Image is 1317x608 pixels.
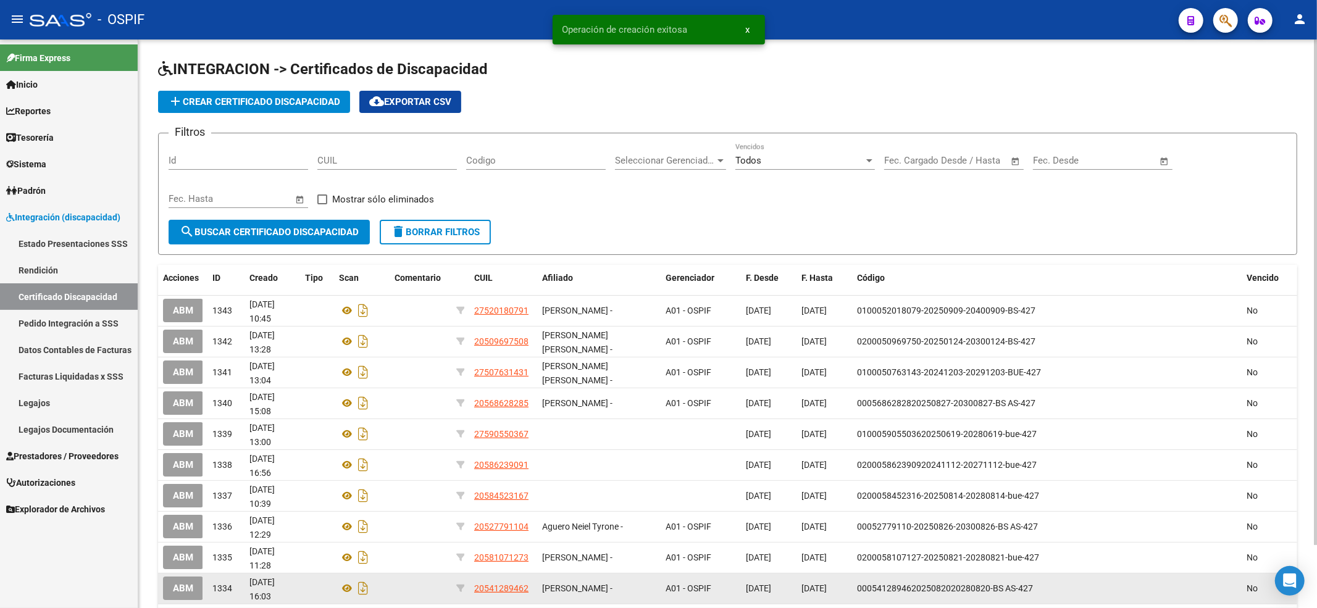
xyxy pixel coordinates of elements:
[1247,491,1258,501] span: No
[173,552,193,564] span: ABM
[293,193,307,207] button: Open calendar
[169,220,370,244] button: Buscar Certificado Discapacidad
[735,155,761,166] span: Todos
[801,460,827,470] span: [DATE]
[355,424,371,444] i: Descargar documento
[163,484,203,507] button: ABM
[474,336,529,346] span: 20509697508
[173,398,193,409] span: ABM
[884,155,934,166] input: Fecha inicio
[180,224,194,239] mat-icon: search
[666,367,711,377] span: A01 - OSPIF
[746,583,771,593] span: [DATE]
[474,429,529,439] span: 27590550367
[1247,367,1258,377] span: No
[212,491,232,501] span: 1337
[163,330,203,352] button: ABM
[666,398,711,408] span: A01 - OSPIF
[542,552,613,562] span: [PERSON_NAME] -
[857,460,1037,470] span: 020005862390920241112-20271112-bue-427
[801,306,827,315] span: [DATE]
[173,522,193,533] span: ABM
[1275,566,1305,596] div: Open Intercom Messenger
[857,522,1038,531] span: 00052779110-20250826-20300826-BS AS-427
[249,392,275,416] span: [DATE] 15:08
[249,273,278,283] span: Creado
[1009,154,1023,169] button: Open calendar
[168,96,340,107] span: Crear Certificado Discapacidad
[300,265,334,291] datatable-header-cell: Tipo
[857,552,1039,562] span: 0200058107127-20250821-20280821-bue-427
[474,522,529,531] span: 20527791104
[1247,522,1258,531] span: No
[474,583,529,593] span: 20541289462
[163,577,203,599] button: ABM
[6,104,51,118] span: Reportes
[173,429,193,440] span: ABM
[212,306,232,315] span: 1343
[10,12,25,27] mat-icon: menu
[249,546,275,570] span: [DATE] 11:28
[207,265,245,291] datatable-header-cell: ID
[355,301,371,320] i: Descargar documento
[1292,12,1307,27] mat-icon: person
[391,227,480,238] span: Borrar Filtros
[852,265,1242,291] datatable-header-cell: Código
[163,299,203,322] button: ABM
[391,224,406,239] mat-icon: delete
[6,449,119,463] span: Prestadores / Proveedores
[249,330,275,354] span: [DATE] 13:28
[305,273,323,283] span: Tipo
[741,265,796,291] datatable-header-cell: F. Desde
[666,336,711,346] span: A01 - OSPIF
[746,460,771,470] span: [DATE]
[1033,155,1083,166] input: Fecha inicio
[801,273,833,283] span: F. Hasta
[163,453,203,476] button: ABM
[173,336,193,348] span: ABM
[857,491,1039,501] span: 0200058452316-20250814-20280814-bue-427
[796,265,852,291] datatable-header-cell: F. Hasta
[746,398,771,408] span: [DATE]
[1247,273,1279,283] span: Vencido
[1094,155,1154,166] input: Fecha fin
[615,155,715,166] span: Seleccionar Gerenciador
[474,491,529,501] span: 20584523167
[249,454,275,478] span: [DATE] 16:56
[801,552,827,562] span: [DATE]
[359,91,461,113] button: Exportar CSV
[542,273,573,283] span: Afiliado
[1247,306,1258,315] span: No
[666,552,711,562] span: A01 - OSPIF
[168,94,183,109] mat-icon: add
[746,491,771,501] span: [DATE]
[746,522,771,531] span: [DATE]
[355,393,371,413] i: Descargar documento
[1247,583,1258,593] span: No
[380,220,491,244] button: Borrar Filtros
[212,583,232,593] span: 1334
[542,583,613,593] span: [PERSON_NAME] -
[1158,154,1172,169] button: Open calendar
[173,583,193,594] span: ABM
[163,422,203,445] button: ABM
[857,273,885,283] span: Código
[355,578,371,598] i: Descargar documento
[746,273,779,283] span: F. Desde
[163,391,203,414] button: ABM
[212,367,232,377] span: 1341
[661,265,741,291] datatable-header-cell: Gerenciador
[746,552,771,562] span: [DATE]
[169,193,219,204] input: Fecha inicio
[1247,398,1258,408] span: No
[801,367,827,377] span: [DATE]
[6,502,105,516] span: Explorador de Archivos
[169,123,211,141] h3: Filtros
[666,583,711,593] span: A01 - OSPIF
[334,265,390,291] datatable-header-cell: Scan
[542,306,613,315] span: [PERSON_NAME] -
[736,19,760,41] button: x
[474,273,493,283] span: CUIL
[542,522,623,531] span: Aguero Neiel Tyrone -
[158,60,488,78] span: INTEGRACION -> Certificados de Discapacidad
